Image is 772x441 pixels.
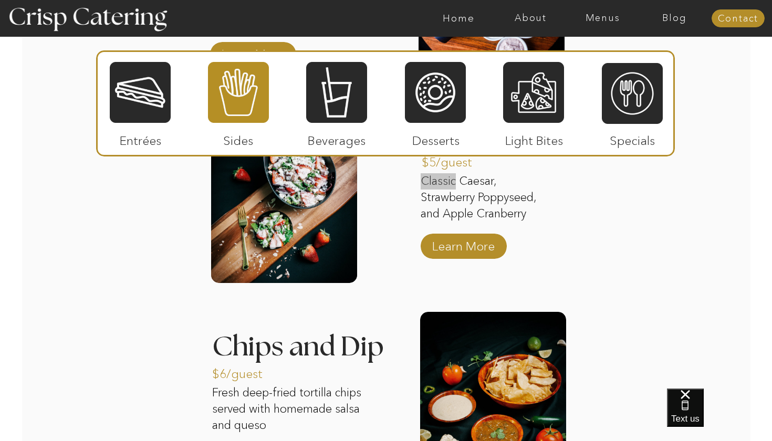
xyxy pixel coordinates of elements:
[421,173,551,224] p: Classic Caesar, Strawberry Poppyseed, and Apple Cranberry
[401,123,471,153] p: Desserts
[212,356,282,386] p: $6/guest
[301,123,371,153] p: Beverages
[106,123,175,153] p: Entrées
[423,13,495,24] a: Home
[567,13,639,24] a: Menus
[429,228,498,259] a: Learn More
[499,123,569,153] p: Light Bites
[212,385,366,435] p: Fresh deep-fried tortilla chips served with homemade salsa and queso
[597,123,667,153] p: Specials
[495,13,567,24] a: About
[212,333,393,346] h3: Chips and Dip
[422,144,492,175] p: $5/guest
[667,388,772,441] iframe: podium webchat widget bubble
[712,14,765,24] a: Contact
[639,13,711,24] a: Blog
[203,123,273,153] p: Sides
